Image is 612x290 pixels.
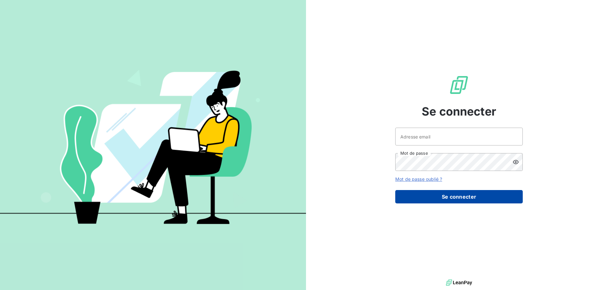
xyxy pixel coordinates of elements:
[422,103,496,120] span: Se connecter
[395,128,523,145] input: placeholder
[449,75,469,95] img: Logo LeanPay
[395,190,523,203] button: Se connecter
[395,176,442,182] a: Mot de passe oublié ?
[446,278,472,287] img: logo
